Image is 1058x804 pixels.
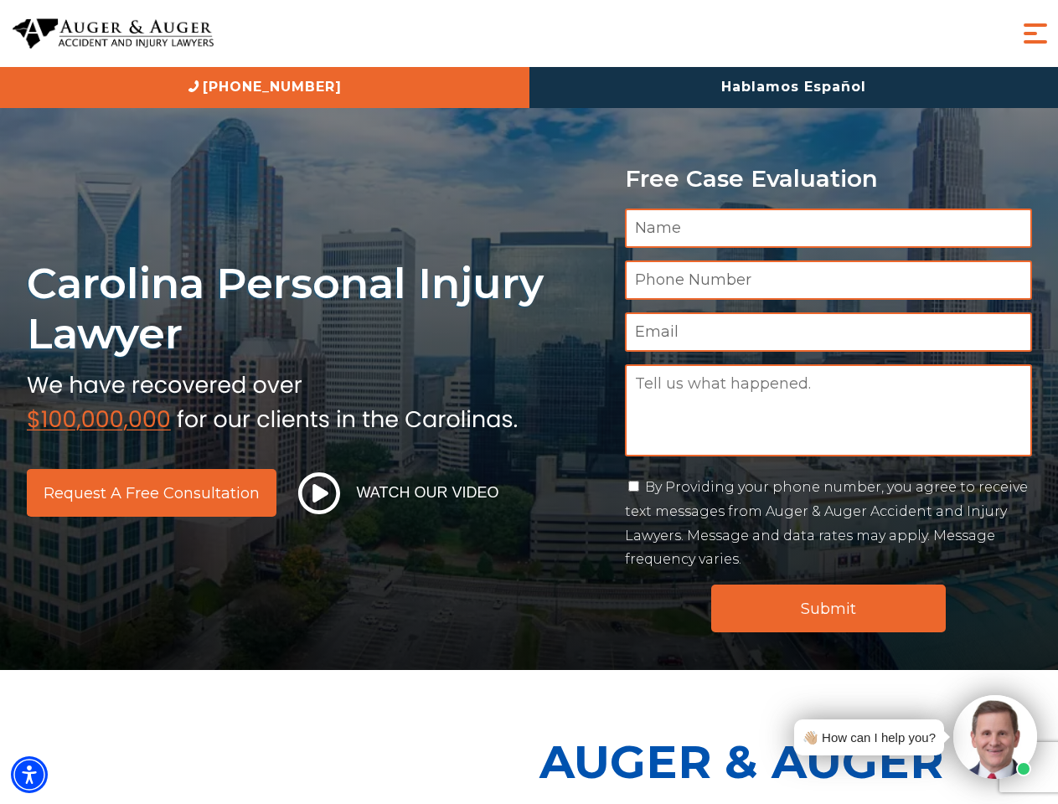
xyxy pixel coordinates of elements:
[539,720,1049,803] p: Auger & Auger
[803,726,936,749] div: 👋🏼 How can I help you?
[293,472,504,515] button: Watch Our Video
[625,209,1032,248] input: Name
[625,312,1032,352] input: Email
[44,486,260,501] span: Request a Free Consultation
[27,258,605,359] h1: Carolina Personal Injury Lawyer
[625,479,1028,567] label: By Providing your phone number, you agree to receive text messages from Auger & Auger Accident an...
[711,585,946,632] input: Submit
[625,166,1032,192] p: Free Case Evaluation
[27,368,518,431] img: sub text
[27,469,276,517] a: Request a Free Consultation
[11,756,48,793] div: Accessibility Menu
[953,695,1037,779] img: Intaker widget Avatar
[1019,17,1052,50] button: Menu
[13,18,214,49] img: Auger & Auger Accident and Injury Lawyers Logo
[625,260,1032,300] input: Phone Number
